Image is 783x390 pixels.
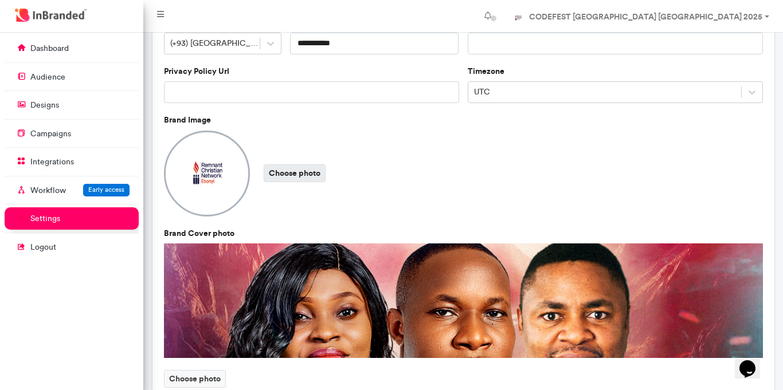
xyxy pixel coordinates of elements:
[170,38,261,49] div: (+93) [GEOGRAPHIC_DATA] (‫[GEOGRAPHIC_DATA]‬‎)
[30,72,65,83] p: audience
[735,344,772,379] iframe: chat widget
[474,86,490,98] div: UTC
[164,243,763,358] img: User profile DP
[264,164,326,182] label: Choose photo
[30,156,74,168] p: integrations
[30,43,69,54] p: dashboard
[30,100,59,111] p: designs
[30,185,66,196] p: Workflow
[164,370,226,388] label: Choose photo
[164,66,229,77] label: Privacy Policy Url
[12,6,89,25] img: InBranded Logo
[30,242,56,253] p: logout
[164,115,211,126] label: Brand Image
[164,228,234,239] label: Brand Cover photo
[88,186,124,194] span: Early access
[30,128,71,140] p: campaigns
[510,9,527,26] img: profile dp
[164,131,250,216] img: User profile DP
[529,11,762,22] strong: CODEFEST [GEOGRAPHIC_DATA] [GEOGRAPHIC_DATA] 2025
[30,213,60,224] p: settings
[468,66,504,77] label: Timezone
